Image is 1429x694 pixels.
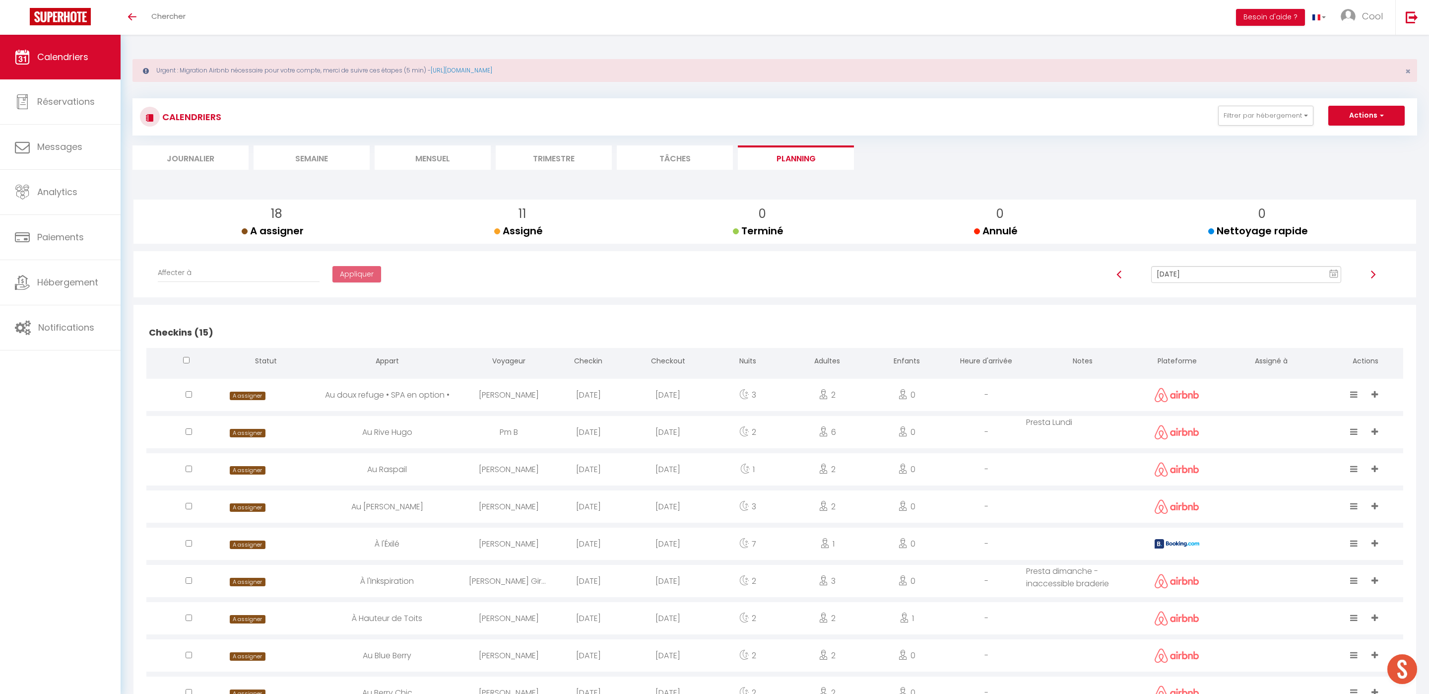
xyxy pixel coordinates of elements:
span: A assigner [230,429,265,437]
img: ... [1341,9,1356,24]
td: Presta dimanche - inaccessible braderie [1026,562,1139,600]
span: A assigner [230,652,265,661]
div: [DATE] [549,379,628,411]
li: Journalier [132,145,249,170]
span: A assigner [230,392,265,400]
div: [PERSON_NAME] Giry [PERSON_NAME] [469,565,548,597]
th: Adultes [787,348,867,376]
span: Réservations [37,95,95,108]
button: Close [1405,67,1411,76]
div: - [947,565,1027,597]
div: 0 [867,379,946,411]
div: 2 [708,416,787,448]
th: Assigné à [1215,348,1328,376]
img: airbnb2.png [1155,574,1199,588]
div: 3 [708,490,787,523]
span: A assigner [242,224,304,238]
div: [DATE] [549,416,628,448]
img: airbnb2.png [1155,462,1199,477]
div: 0 [867,639,946,672]
div: À l'Éxilé [306,528,469,560]
button: Actions [1328,106,1405,126]
span: Paiements [37,231,84,243]
div: Au Raspail [306,453,469,486]
div: - [947,639,1027,672]
th: Checkout [628,348,708,376]
li: Tâches [617,145,733,170]
th: Voyageur [469,348,548,376]
div: [DATE] [549,490,628,523]
div: 2 [708,602,787,634]
text: 10 [1331,273,1336,277]
th: Actions [1328,348,1403,376]
div: À Hauteur de Toits [306,602,469,634]
p: 11 [502,205,543,223]
span: Hébergement [37,276,98,288]
div: [DATE] [549,602,628,634]
th: Enfants [867,348,946,376]
span: Annulé [974,224,1018,238]
div: [DATE] [628,379,708,411]
div: 0 [867,416,946,448]
div: - [947,379,1027,411]
div: 6 [787,416,867,448]
div: [DATE] [628,639,708,672]
span: A assigner [230,541,265,549]
span: Messages [37,140,82,153]
img: airbnb2.png [1155,499,1199,514]
div: [PERSON_NAME] [469,602,548,634]
div: Au Rive Hugo [306,416,469,448]
div: [DATE] [549,639,628,672]
div: - [947,453,1027,486]
button: Besoin d'aide ? [1236,9,1305,26]
li: Planning [738,145,854,170]
div: Pm B [469,416,548,448]
span: Terminé [733,224,783,238]
span: A assigner [230,466,265,475]
div: [PERSON_NAME] [469,453,548,486]
img: arrow-left3.svg [1115,271,1123,278]
div: [DATE] [628,602,708,634]
button: Appliquer [332,266,381,283]
div: 2 [708,639,787,672]
div: À l'Inkspiration [306,565,469,597]
a: [URL][DOMAIN_NAME] [431,66,492,74]
li: Trimestre [496,145,612,170]
div: - [947,490,1027,523]
h2: Checkins (15) [146,317,1403,348]
div: Au doux refuge • SPA en option • [306,379,469,411]
p: 0 [741,205,783,223]
img: airbnb2.png [1155,611,1199,625]
div: - [947,528,1027,560]
span: Chercher [151,11,186,21]
img: logout [1406,11,1418,23]
button: Filtrer par hébergement [1218,106,1313,126]
p: 0 [1216,205,1308,223]
img: Super Booking [30,8,91,25]
div: 2 [787,639,867,672]
th: Heure d'arrivée [947,348,1027,376]
span: Calendriers [37,51,88,63]
div: [PERSON_NAME] [469,639,548,672]
div: 7 [708,528,787,560]
div: 3 [708,379,787,411]
p: 18 [250,205,304,223]
th: Notes [1026,348,1139,376]
span: A assigner [230,615,265,624]
div: 0 [867,528,946,560]
li: Mensuel [375,145,491,170]
div: 2 [787,602,867,634]
div: [DATE] [628,490,708,523]
div: 1 [867,602,946,634]
span: A assigner [230,503,265,512]
th: Checkin [549,348,628,376]
div: Ouvrir le chat [1387,654,1417,684]
span: Analytics [37,186,77,198]
div: 0 [867,565,946,597]
div: [PERSON_NAME] [469,528,548,560]
div: [DATE] [549,565,628,597]
div: [DATE] [628,528,708,560]
div: 3 [787,565,867,597]
div: Urgent : Migration Airbnb nécessaire pour votre compte, merci de suivre ces étapes (5 min) - [132,59,1417,82]
span: Nettoyage rapide [1208,224,1308,238]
